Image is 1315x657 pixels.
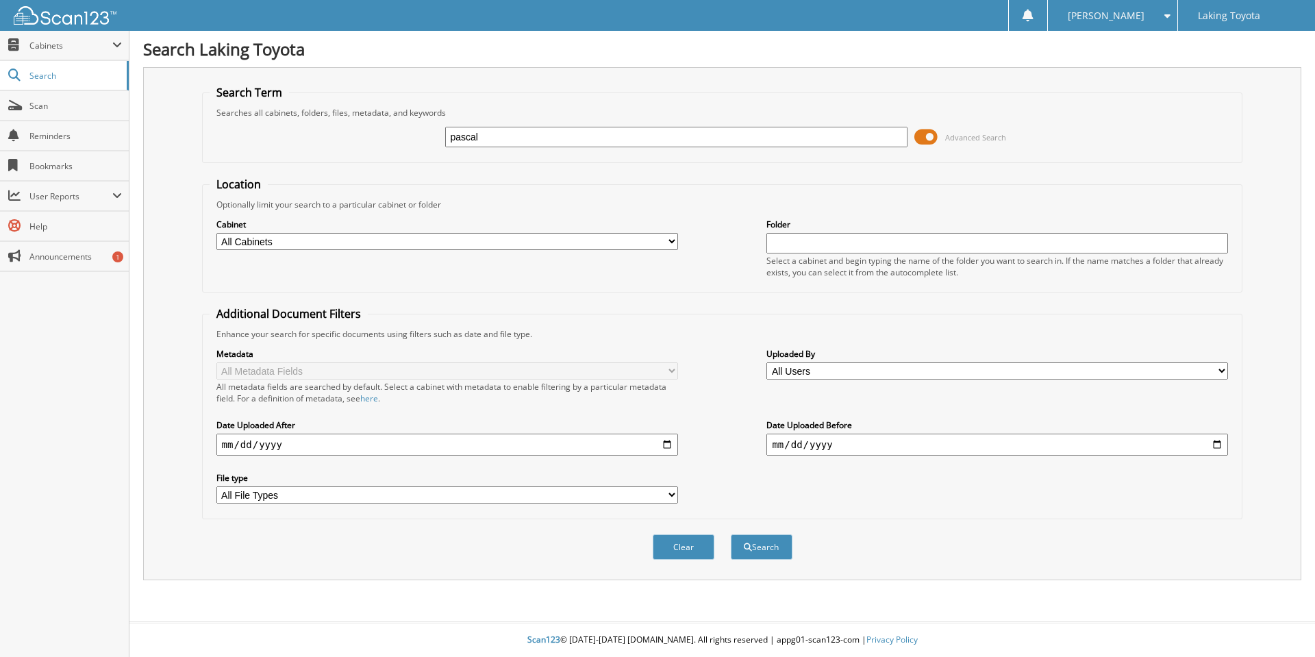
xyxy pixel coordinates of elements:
[653,534,714,560] button: Clear
[210,199,1236,210] div: Optionally limit your search to a particular cabinet or folder
[766,434,1228,456] input: end
[866,634,918,645] a: Privacy Policy
[216,472,678,484] label: File type
[210,107,1236,119] div: Searches all cabinets, folders, files, metadata, and keywords
[360,393,378,404] a: here
[29,160,122,172] span: Bookmarks
[210,306,368,321] legend: Additional Document Filters
[129,623,1315,657] div: © [DATE]-[DATE] [DOMAIN_NAME]. All rights reserved | appg01-scan123-com |
[210,85,289,100] legend: Search Term
[1198,12,1260,20] span: Laking Toyota
[29,70,120,82] span: Search
[29,190,112,202] span: User Reports
[216,381,678,404] div: All metadata fields are searched by default. Select a cabinet with metadata to enable filtering b...
[216,419,678,431] label: Date Uploaded After
[731,534,792,560] button: Search
[29,130,122,142] span: Reminders
[766,419,1228,431] label: Date Uploaded Before
[216,348,678,360] label: Metadata
[29,40,112,51] span: Cabinets
[143,38,1301,60] h1: Search Laking Toyota
[112,251,123,262] div: 1
[766,255,1228,278] div: Select a cabinet and begin typing the name of the folder you want to search in. If the name match...
[766,348,1228,360] label: Uploaded By
[1068,12,1144,20] span: [PERSON_NAME]
[29,100,122,112] span: Scan
[527,634,560,645] span: Scan123
[29,221,122,232] span: Help
[210,177,268,192] legend: Location
[945,132,1006,142] span: Advanced Search
[210,328,1236,340] div: Enhance your search for specific documents using filters such as date and file type.
[29,251,122,262] span: Announcements
[1247,591,1315,657] iframe: Chat Widget
[216,434,678,456] input: start
[766,219,1228,230] label: Folder
[216,219,678,230] label: Cabinet
[14,6,116,25] img: scan123-logo-white.svg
